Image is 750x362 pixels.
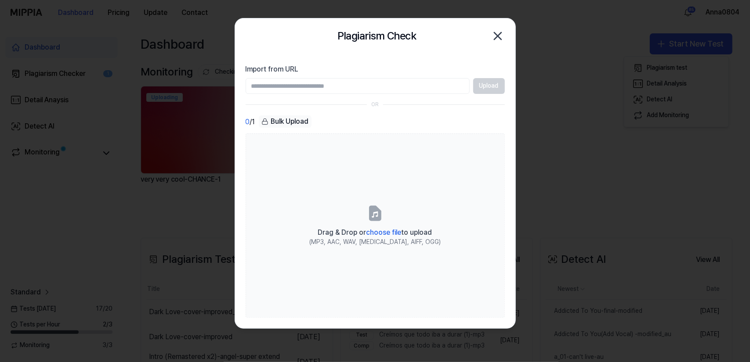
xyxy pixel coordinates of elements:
[259,115,312,128] button: Bulk Upload
[246,117,250,127] span: 0
[318,228,432,237] span: Drag & Drop or to upload
[337,28,416,44] h2: Plagiarism Check
[366,228,402,237] span: choose file
[371,101,379,108] div: OR
[246,64,505,75] label: Import from URL
[309,238,441,247] div: (MP3, AAC, WAV, [MEDICAL_DATA], AIFF, OGG)
[246,115,255,128] div: / 1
